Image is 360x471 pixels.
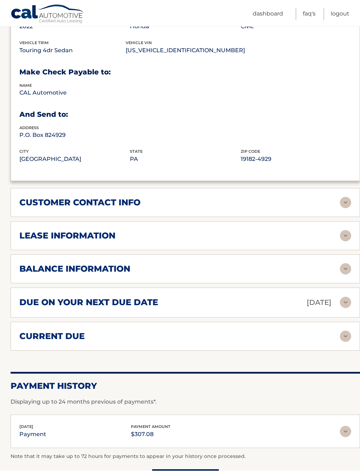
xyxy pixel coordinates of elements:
[340,426,351,437] img: accordion-rest.svg
[19,231,115,241] h2: lease information
[340,230,351,242] img: accordion-rest.svg
[19,198,140,208] h2: customer contact info
[19,131,130,140] p: P.O. Box 824929
[19,83,32,88] span: name
[11,453,360,461] p: Note that it may take up to 72 hours for payments to appear in your history once processed.
[241,155,351,164] p: 19182-4929
[130,22,240,32] p: Honda
[19,264,130,274] h2: balance information
[19,68,351,77] h3: Make Check Payable to:
[19,331,85,342] h2: current due
[331,8,349,20] a: Logout
[19,155,130,164] p: [GEOGRAPHIC_DATA]
[253,8,283,20] a: Dashboard
[126,41,152,46] span: vehicle vin
[11,381,360,392] h2: Payment History
[241,22,351,32] p: Civic
[11,398,360,406] p: Displaying up to 24 months previous of payments*.
[340,264,351,275] img: accordion-rest.svg
[303,8,316,20] a: FAQ's
[130,149,143,154] span: state
[340,331,351,342] img: accordion-rest.svg
[11,5,85,25] a: Cal Automotive
[19,149,29,154] span: city
[19,41,49,46] span: vehicle trim
[131,430,170,440] p: $307.08
[19,126,39,131] span: address
[340,197,351,209] img: accordion-rest.svg
[340,297,351,308] img: accordion-rest.svg
[19,22,130,32] p: 2022
[241,149,260,154] span: zip code
[19,424,33,429] span: [DATE]
[19,88,130,98] p: CAL Automotive
[19,297,158,308] h2: due on your next due date
[130,155,240,164] p: PA
[307,297,331,309] p: [DATE]
[131,424,170,429] span: payment amount
[126,46,245,56] p: [US_VEHICLE_IDENTIFICATION_NUMBER]
[19,46,126,56] p: Touring 4dr Sedan
[19,110,351,119] h3: And Send to:
[19,430,46,440] p: payment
